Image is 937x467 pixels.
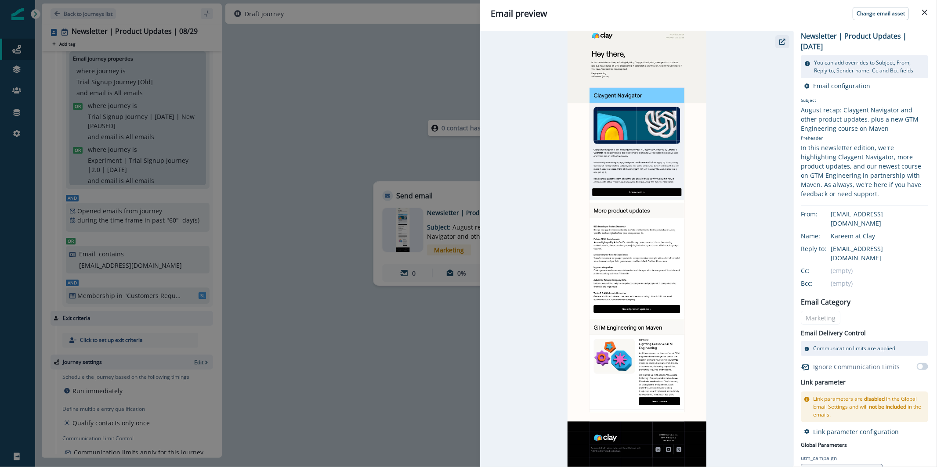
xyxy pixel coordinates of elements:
p: Newsletter | Product Updates | [DATE] [801,31,928,52]
button: Email configuration [804,82,870,90]
div: [EMAIL_ADDRESS][DOMAIN_NAME] [831,244,928,262]
div: (empty) [831,279,928,288]
div: In this newsletter edition, we're highlighting Claygent Navigator, more product updates, and our ... [801,143,928,198]
p: Link parameter configuration [813,427,899,436]
span: disabled [864,395,885,402]
p: Email configuration [813,82,870,90]
p: Email Delivery Control [801,328,866,338]
button: Change email asset [853,7,909,20]
div: Bcc: [801,279,845,288]
p: utm_campaign [801,454,837,462]
h2: Link parameter [801,377,846,388]
div: Kareem at Clay [831,231,928,241]
p: Ignore Communication Limits [813,362,900,371]
div: [EMAIL_ADDRESS][DOMAIN_NAME] [831,209,928,228]
p: Email Category [801,297,850,307]
p: You can add overrides to Subject, From, Reply-to, Sender name, Cc and Bcc fields [814,59,925,75]
div: August recap: Claygent Navigator and other product updates, plus a new GTM Engineering course on ... [801,105,928,133]
p: Communication limits are applied. [813,345,897,352]
p: Change email asset [857,11,905,17]
p: Global Parameters [801,439,847,449]
p: Subject [801,97,928,105]
button: Close [918,5,932,19]
div: (empty) [831,266,928,275]
div: Reply to: [801,244,845,253]
div: From: [801,209,845,219]
div: Name: [801,231,845,241]
img: email asset unavailable [568,31,706,467]
p: Preheader [801,133,928,143]
div: Email preview [491,7,926,20]
p: Link parameters are in the Global Email Settings and will in the emails. [813,395,925,419]
div: Cc: [801,266,845,275]
span: not be included [869,403,906,410]
button: Link parameter configuration [804,427,899,436]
